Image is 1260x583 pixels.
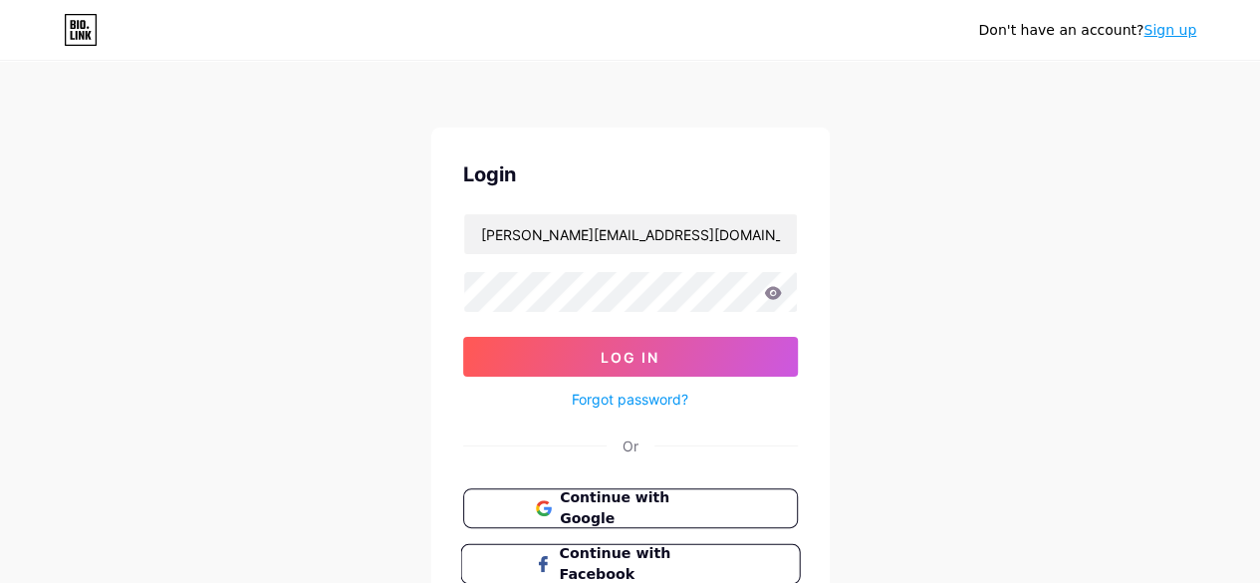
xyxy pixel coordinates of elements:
div: Or [623,436,638,456]
input: Username [464,214,797,254]
span: Log In [601,349,659,366]
button: Log In [463,337,798,377]
div: Don't have an account? [978,20,1196,41]
span: Continue with Google [560,487,724,529]
a: Sign up [1143,22,1196,38]
a: Forgot password? [572,389,688,410]
button: Continue with Google [463,488,798,528]
div: Login [463,159,798,189]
